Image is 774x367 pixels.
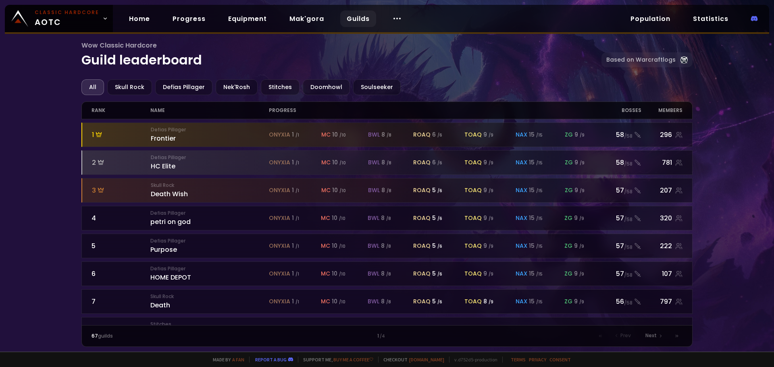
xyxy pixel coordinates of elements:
[641,324,683,334] div: 883
[624,216,633,223] small: / 58
[378,357,444,363] span: Checkout
[574,214,584,222] div: 9
[464,297,482,306] span: toaq
[489,132,493,138] small: / 9
[437,188,442,194] small: / 6
[594,130,641,140] div: 58
[483,131,493,139] div: 9
[565,186,573,195] span: zg
[295,299,299,305] small: / 1
[536,271,543,277] small: / 15
[464,186,482,195] span: toaq
[321,270,330,278] span: mc
[81,79,104,95] div: All
[464,158,482,167] span: toaq
[579,271,584,277] small: / 9
[150,237,268,245] small: Defias Pillager
[413,242,431,250] span: roaq
[641,102,683,119] div: members
[516,242,527,250] span: nax
[409,357,444,363] a: [DOMAIN_NAME]
[483,297,493,306] div: 8
[81,206,693,230] a: 4Defias Pillagerpetri on godonyxia 1 /1mc 10 /10bwl 8 /8roaq 5 /6toaq 9 /9nax 15 /15zg 9 /957/58320
[413,214,431,222] span: roaq
[269,297,290,306] span: onyxia
[222,10,273,27] a: Equipment
[92,213,151,223] div: 4
[151,126,269,143] div: Frontier
[5,5,113,32] a: Classic HardcoreAOTC
[269,270,290,278] span: onyxia
[368,214,379,222] span: bwl
[641,269,683,279] div: 107
[81,40,602,50] span: Wow Classic Hardcore
[483,242,493,250] div: 9
[594,269,641,279] div: 57
[413,158,431,167] span: roaq
[529,297,543,306] div: 15
[489,271,493,277] small: / 9
[332,186,346,195] div: 10
[386,216,391,222] small: / 8
[92,185,151,195] div: 3
[332,270,345,278] div: 10
[387,132,391,138] small: / 8
[449,357,497,363] span: v. d752d5 - production
[624,10,677,27] a: Population
[208,357,244,363] span: Made by
[295,271,299,277] small: / 1
[368,131,380,139] span: bwl
[368,242,379,250] span: bwl
[92,158,151,168] div: 2
[150,209,268,227] div: petri on god
[574,131,585,139] div: 9
[641,158,683,168] div: 781
[150,293,268,300] small: Skull Rock
[292,158,299,167] div: 1
[536,188,543,194] small: / 15
[574,242,584,250] div: 9
[303,79,350,95] div: Doomhowl
[564,297,572,306] span: zg
[516,270,527,278] span: nax
[92,102,151,119] div: rank
[624,272,633,279] small: / 58
[269,158,290,167] span: onyxia
[574,158,585,167] div: 9
[92,241,151,251] div: 5
[150,321,268,338] div: Soul of Iron
[489,299,493,305] small: / 9
[151,154,269,171] div: HC Elite
[437,216,442,222] small: / 6
[579,216,584,222] small: / 9
[150,293,268,310] div: Death
[292,242,299,250] div: 1
[92,324,151,334] div: 8
[594,213,641,223] div: 57
[489,216,493,222] small: / 9
[292,270,299,278] div: 1
[387,188,391,194] small: / 8
[381,214,391,222] div: 8
[321,131,331,139] span: mc
[292,131,299,139] div: 1
[292,214,299,222] div: 1
[380,333,385,340] small: / 4
[339,132,346,138] small: / 10
[150,265,268,272] small: Defias Pillager
[381,158,391,167] div: 8
[483,270,493,278] div: 9
[624,133,633,140] small: / 58
[150,237,268,255] div: Purpose
[594,158,641,168] div: 58
[516,131,527,139] span: nax
[601,52,693,67] a: Based on Warcraftlogs
[529,270,543,278] div: 15
[269,186,290,195] span: onyxia
[580,132,585,138] small: / 9
[432,158,442,167] div: 6
[437,243,442,249] small: / 6
[339,216,345,222] small: / 10
[295,160,299,166] small: / 1
[437,132,442,138] small: / 6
